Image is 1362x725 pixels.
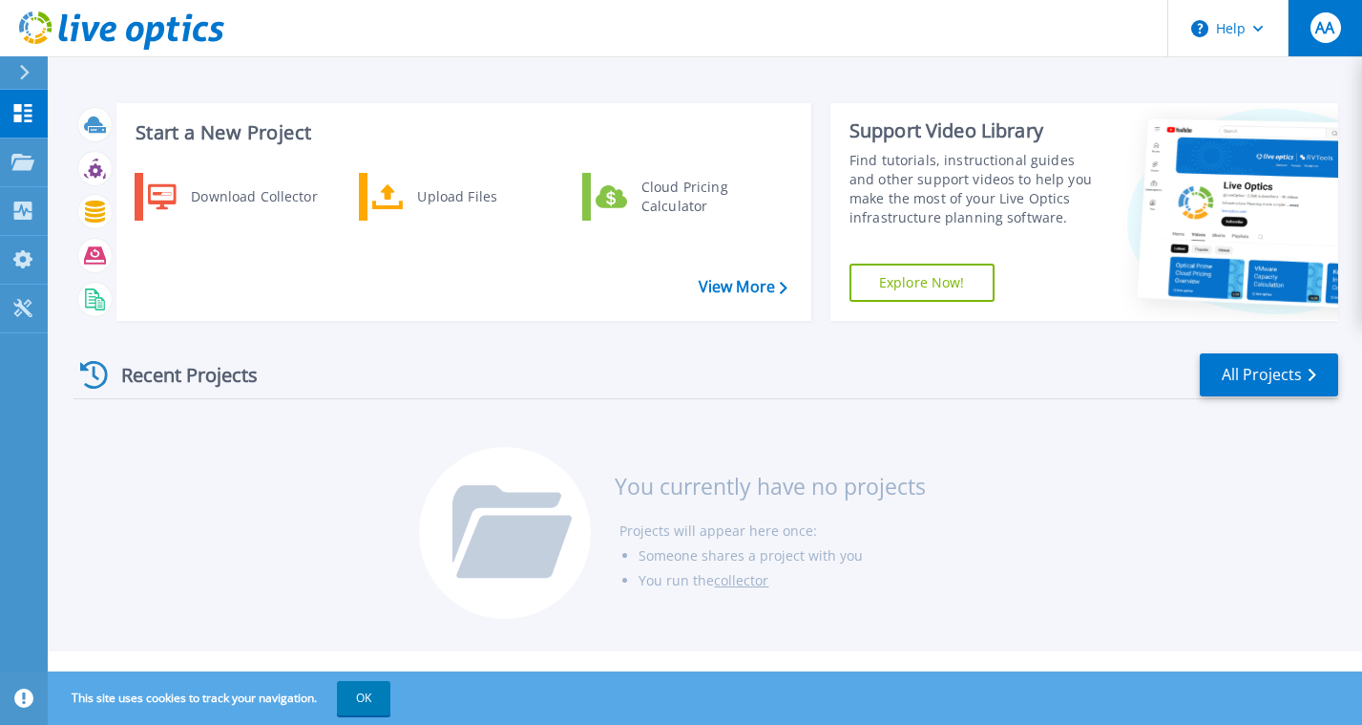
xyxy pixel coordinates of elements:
[136,122,786,143] h3: Start a New Project
[1200,353,1338,396] a: All Projects
[615,476,926,497] h3: You currently have no projects
[714,571,768,589] a: collector
[408,178,549,216] div: Upload Files
[632,178,773,216] div: Cloud Pricing Calculator
[849,151,1103,227] div: Find tutorials, instructional guides and other support videos to help you make the most of your L...
[639,568,926,593] li: You run the
[52,681,390,715] span: This site uses cookies to track your navigation.
[1315,20,1334,35] span: AA
[73,352,283,398] div: Recent Projects
[849,118,1103,143] div: Support Video Library
[135,173,330,221] a: Download Collector
[582,173,778,221] a: Cloud Pricing Calculator
[337,681,390,715] button: OK
[619,519,926,544] li: Projects will appear here once:
[181,178,325,216] div: Download Collector
[639,544,926,568] li: Someone shares a project with you
[699,278,787,296] a: View More
[849,264,995,302] a: Explore Now!
[359,173,555,221] a: Upload Files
